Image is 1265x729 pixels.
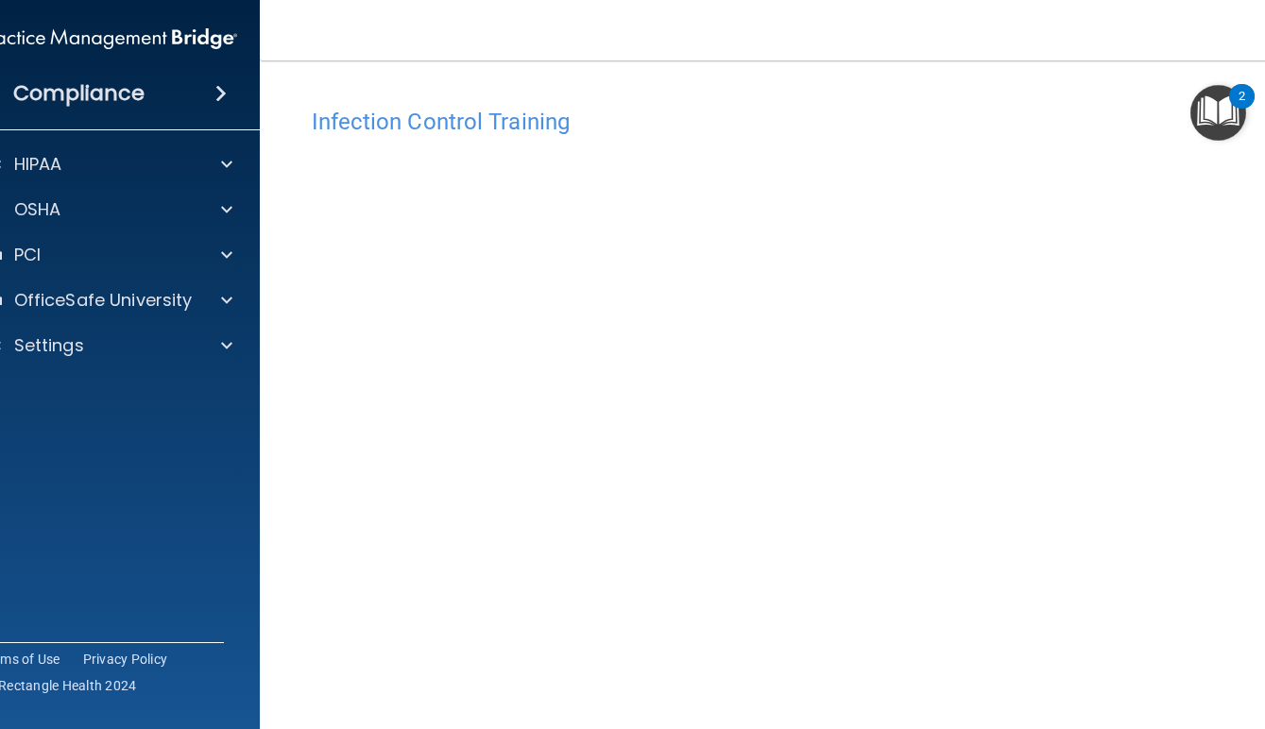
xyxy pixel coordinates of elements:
[938,595,1242,670] iframe: Drift Widget Chat Controller
[1239,96,1245,121] div: 2
[14,198,61,221] p: OSHA
[312,144,1256,725] iframe: infection-control-training
[14,153,62,176] p: HIPAA
[14,334,84,357] p: Settings
[83,650,168,669] a: Privacy Policy
[14,244,41,266] p: PCI
[13,80,145,107] h4: Compliance
[312,110,1256,134] h4: Infection Control Training
[1190,85,1246,141] button: Open Resource Center, 2 new notifications
[14,289,193,312] p: OfficeSafe University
